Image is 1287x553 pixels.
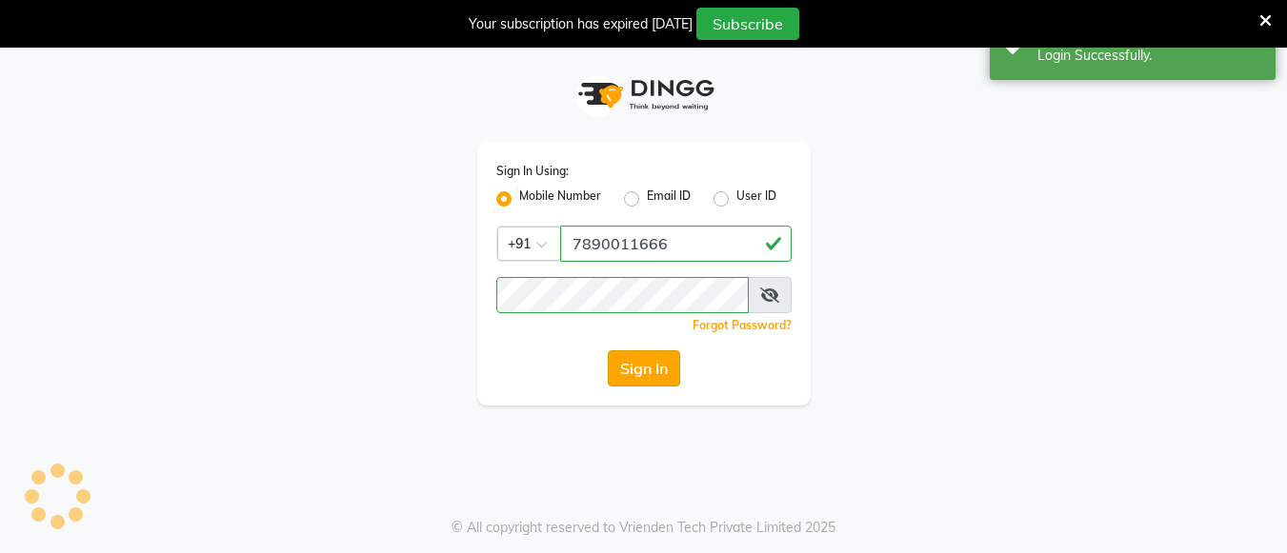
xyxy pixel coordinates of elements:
[496,163,569,180] label: Sign In Using:
[1037,46,1261,66] div: Login Successfully.
[469,14,693,34] div: Your subscription has expired [DATE]
[560,226,792,262] input: Username
[608,350,680,386] button: Sign In
[647,188,691,210] label: Email ID
[496,277,749,313] input: Username
[736,188,776,210] label: User ID
[519,188,601,210] label: Mobile Number
[693,318,792,332] a: Forgot Password?
[696,8,799,40] button: Subscribe
[568,67,720,123] img: logo1.svg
